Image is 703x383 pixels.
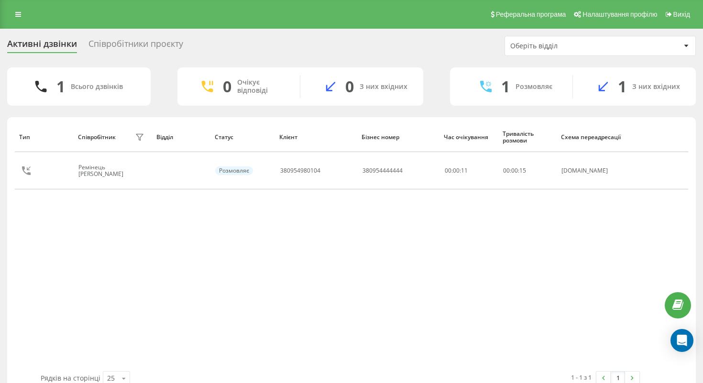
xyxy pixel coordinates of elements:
div: 1 - 1 з 1 [571,372,592,382]
div: Співробітники проєкту [88,39,183,54]
div: Оберіть відділ [510,42,625,50]
div: : : [503,167,526,174]
div: 380954444444 [362,167,403,174]
div: Тип [19,134,68,141]
div: Тривалість розмови [503,131,552,144]
span: Налаштування профілю [582,11,657,18]
div: Бізнес номер [362,134,435,141]
div: 1 [56,77,65,96]
span: Вихід [673,11,690,18]
div: 380954980104 [280,167,320,174]
span: Реферальна програма [496,11,566,18]
div: Open Intercom Messenger [670,329,693,352]
div: Співробітник [78,134,116,141]
span: 15 [519,166,526,175]
div: З них вхідних [360,83,407,91]
div: Очікує відповіді [237,78,286,95]
div: 0 [345,77,354,96]
div: Активні дзвінки [7,39,77,54]
div: [DOMAIN_NAME] [561,167,624,174]
div: 1 [618,77,626,96]
div: Час очікування [444,134,493,141]
div: 1 [501,77,510,96]
div: Всього дзвінків [71,83,123,91]
div: Розмовляє [215,166,253,175]
span: 00 [503,166,510,175]
div: Розмовляє [516,83,552,91]
div: Ремінець [PERSON_NAME] [78,164,132,178]
span: 00 [511,166,518,175]
div: Схема переадресації [561,134,625,141]
div: З них вхідних [632,83,680,91]
div: 0 [223,77,231,96]
div: Статус [215,134,270,141]
div: 00:00:11 [445,167,493,174]
div: 25 [107,373,115,383]
span: Рядків на сторінці [41,373,100,383]
div: Відділ [156,134,206,141]
div: Клієнт [279,134,352,141]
